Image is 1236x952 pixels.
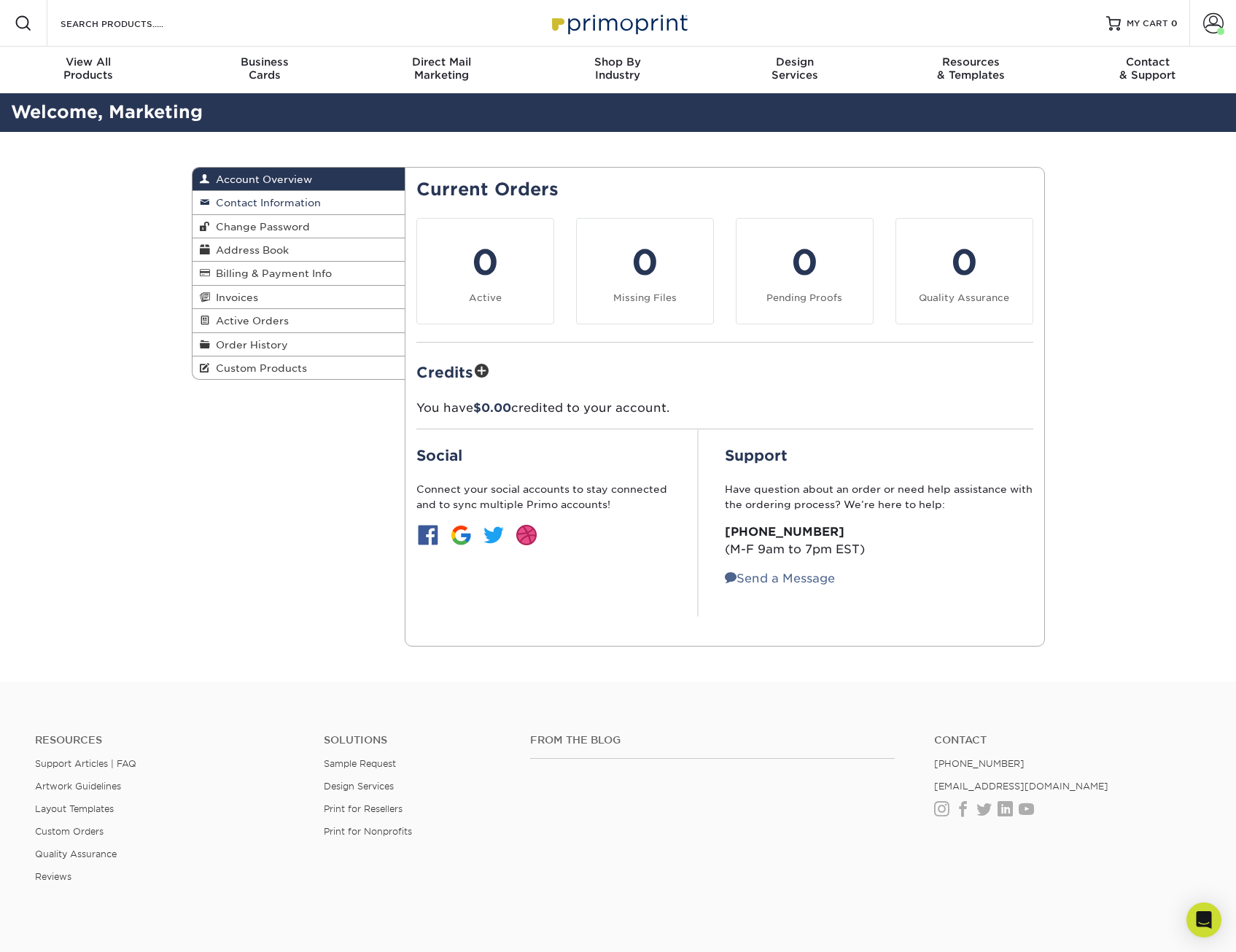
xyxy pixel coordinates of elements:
[934,781,1108,792] a: [EMAIL_ADDRESS][DOMAIN_NAME]
[193,333,405,356] a: Order History
[176,55,353,82] div: Cards
[482,523,505,547] img: btn-twitter.jpg
[1186,902,1221,937] div: Open Intercom Messenger
[210,339,288,351] span: Order History
[193,168,405,191] a: Account Overview
[210,221,310,233] span: Change Password
[426,236,545,289] div: 0
[210,362,307,374] span: Custom Products
[707,55,883,69] span: Design
[193,356,405,379] a: Custom Products
[545,7,691,39] img: Primoprint
[35,734,302,746] h4: Resources
[613,292,677,303] small: Missing Files
[1060,55,1236,69] span: Contact
[725,571,835,585] a: Send a Message
[934,758,1025,769] a: [PHONE_NUMBER]
[725,525,844,539] strong: [PHONE_NUMBER]
[176,47,353,93] a: BusinessCards
[529,55,706,82] div: Industry
[725,482,1033,512] p: Have question about an order or need help assistance with the ordering process? We’re here to help:
[416,482,672,512] p: Connect your social accounts to stay connected and to sync multiple Primo accounts!
[707,47,883,93] a: DesignServices
[193,286,405,309] a: Invoices
[193,238,405,262] a: Address Book
[324,734,508,746] h4: Solutions
[35,826,104,837] a: Custom Orders
[1171,18,1178,28] span: 0
[766,292,842,303] small: Pending Proofs
[529,55,706,69] span: Shop By
[883,55,1060,69] span: Resources
[416,447,672,464] h2: Social
[707,55,883,82] div: Services
[1060,55,1236,82] div: & Support
[176,55,353,69] span: Business
[193,191,405,214] a: Contact Information
[473,401,511,415] span: $0.00
[35,758,136,769] a: Support Articles | FAQ
[529,47,706,93] a: Shop ByIndustry
[416,218,554,324] a: 0 Active
[530,734,895,746] h4: From the Blog
[35,803,114,814] a: Layout Templates
[353,55,529,82] div: Marketing
[416,179,1033,200] h2: Current Orders
[934,734,1201,746] a: Contact
[1127,17,1168,30] span: MY CART
[919,292,1009,303] small: Quality Assurance
[35,781,121,792] a: Artwork Guidelines
[449,523,473,547] img: btn-google.jpg
[35,871,71,882] a: Reviews
[905,236,1024,289] div: 0
[35,848,117,859] a: Quality Assurance
[1060,47,1236,93] a: Contact& Support
[324,826,412,837] a: Print for Nonprofits
[725,523,1033,558] p: (M-F 9am to 7pm EST)
[324,758,396,769] a: Sample Request
[59,15,201,32] input: SEARCH PRODUCTS.....
[883,55,1060,82] div: & Templates
[586,236,704,289] div: 0
[736,218,874,324] a: 0 Pending Proofs
[193,262,405,285] a: Billing & Payment Info
[416,523,440,547] img: btn-facebook.jpg
[883,47,1060,93] a: Resources& Templates
[745,236,864,289] div: 0
[725,447,1033,464] h2: Support
[193,309,405,332] a: Active Orders
[210,315,289,327] span: Active Orders
[353,47,529,93] a: Direct MailMarketing
[210,173,312,185] span: Account Overview
[416,360,1033,383] h2: Credits
[353,55,529,69] span: Direct Mail
[416,399,1033,417] p: You have credited to your account.
[193,215,405,238] a: Change Password
[576,218,714,324] a: 0 Missing Files
[210,268,332,279] span: Billing & Payment Info
[210,244,289,256] span: Address Book
[515,523,538,547] img: btn-dribbble.jpg
[469,292,502,303] small: Active
[324,781,394,792] a: Design Services
[895,218,1033,324] a: 0 Quality Assurance
[324,803,403,814] a: Print for Resellers
[210,292,258,303] span: Invoices
[210,197,321,208] span: Contact Information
